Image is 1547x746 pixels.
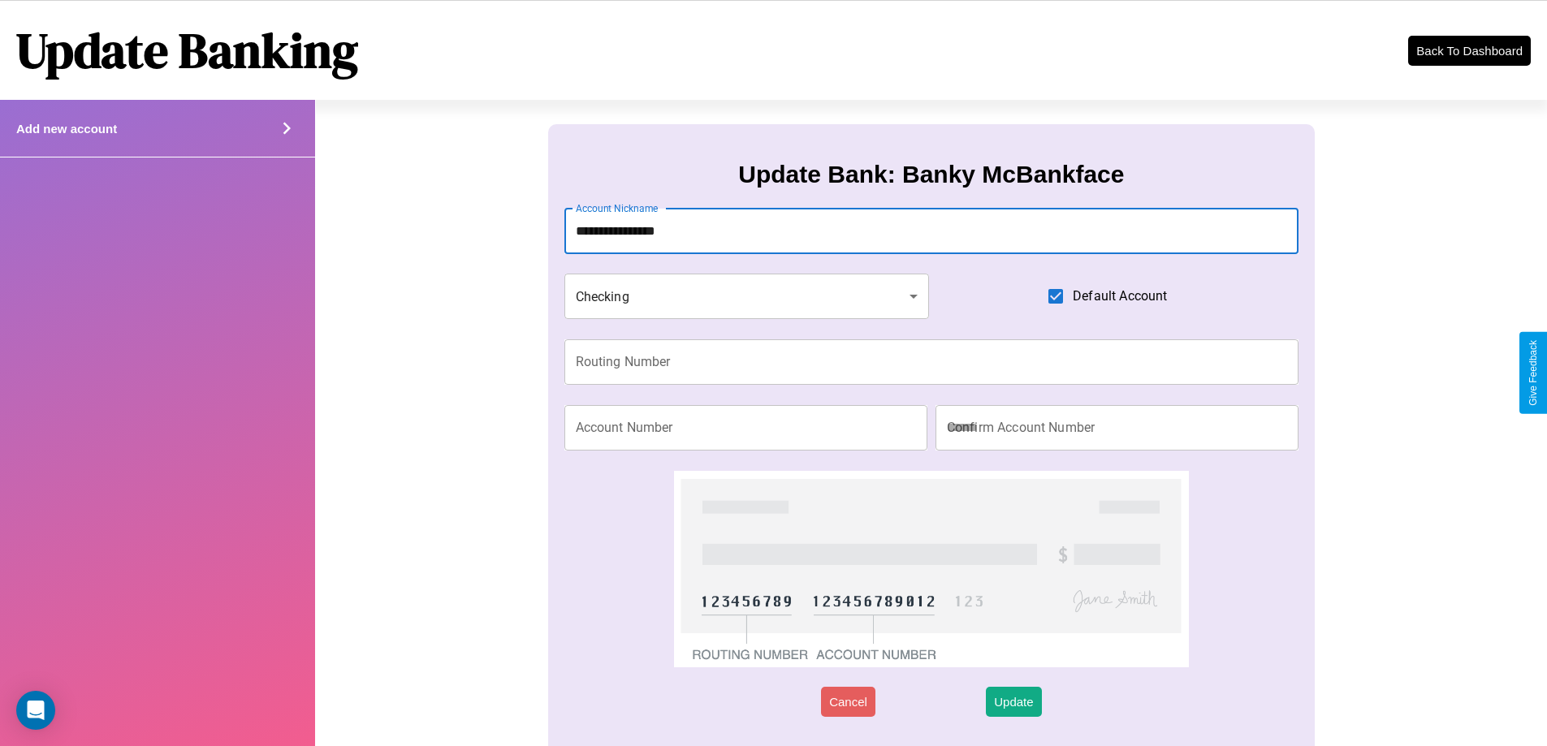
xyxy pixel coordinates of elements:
div: Checking [564,274,930,319]
h4: Add new account [16,122,117,136]
h3: Update Bank: Banky McBankface [738,161,1124,188]
button: Cancel [821,687,875,717]
h1: Update Banking [16,17,358,84]
label: Account Nickname [576,201,659,215]
div: Open Intercom Messenger [16,691,55,730]
button: Back To Dashboard [1408,36,1531,66]
button: Update [986,687,1041,717]
span: Default Account [1073,287,1167,306]
div: Give Feedback [1528,340,1539,406]
img: check [674,471,1188,667]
